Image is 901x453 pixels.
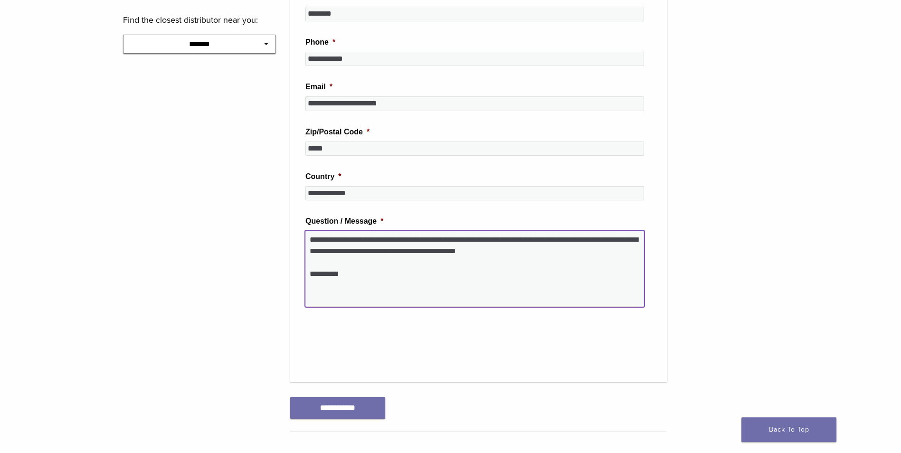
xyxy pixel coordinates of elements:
label: Country [305,172,341,182]
label: Question / Message [305,217,384,226]
label: Zip/Postal Code [305,127,370,137]
a: Back To Top [741,417,836,442]
label: Email [305,82,332,92]
label: Phone [305,38,335,47]
iframe: reCAPTCHA [305,322,450,359]
p: Find the closest distributor near you: [123,13,276,27]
